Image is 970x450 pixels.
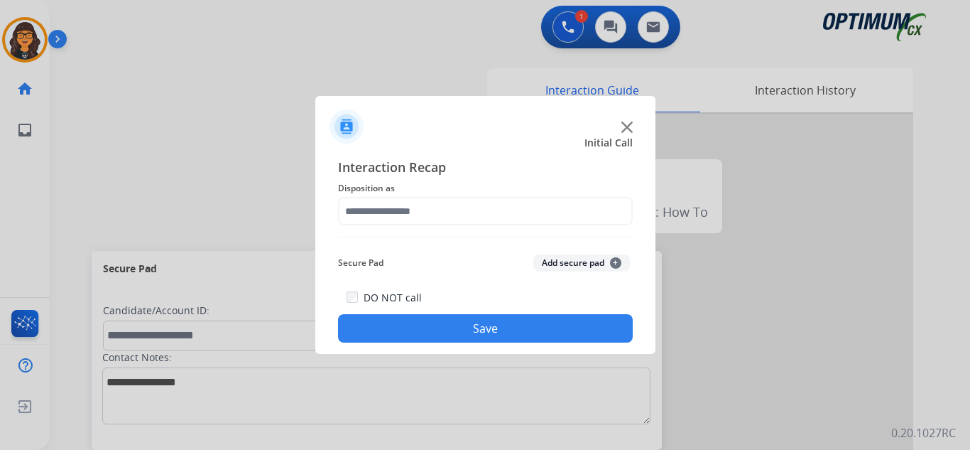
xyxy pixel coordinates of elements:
[533,255,630,272] button: Add secure pad+
[338,157,633,180] span: Interaction Recap
[584,136,633,150] span: Initial Call
[329,109,364,144] img: contactIcon
[891,424,956,441] p: 0.20.1027RC
[338,314,633,343] button: Save
[610,257,621,269] span: +
[338,255,383,272] span: Secure Pad
[338,237,633,237] img: contact-recap-line.svg
[364,291,422,305] label: DO NOT call
[338,180,633,197] span: Disposition as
